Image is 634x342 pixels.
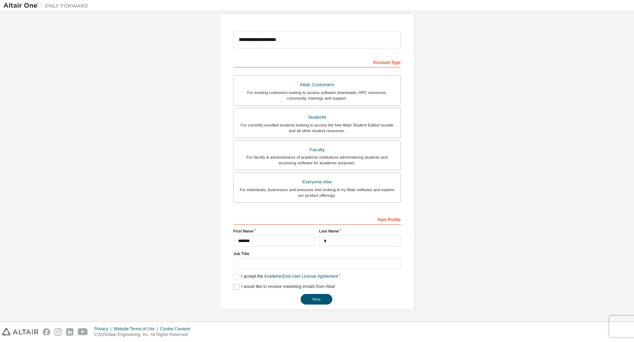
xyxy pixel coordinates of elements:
[4,2,92,9] img: Altair One
[94,326,113,332] div: Privacy
[54,328,62,336] img: instagram.svg
[319,228,401,234] label: Last Name
[238,187,396,198] div: For individuals, businesses and everyone else looking to try Altair software and explore our prod...
[43,328,50,336] img: facebook.svg
[233,228,315,234] label: First Name
[233,213,401,225] div: Your Profile
[160,326,194,332] div: Cookie Consent
[233,56,401,67] div: Account Type
[233,273,338,279] label: I accept the
[238,112,396,122] div: Students
[233,284,335,290] label: I would like to receive marketing emails from Altair
[113,326,160,332] div: Website Terms of Use
[238,145,396,155] div: Faculty
[238,154,396,166] div: For faculty & administrators of academic institutions administering students and accessing softwa...
[233,251,401,256] label: Job Title
[301,294,332,305] button: Next
[94,332,195,338] p: © 2025 Altair Engineering, Inc. All Rights Reserved.
[2,328,38,336] img: altair_logo.svg
[238,177,396,187] div: Everyone else
[238,90,396,101] div: For existing customers looking to access software downloads, HPC resources, community, trainings ...
[238,80,396,90] div: Altair Customers
[238,122,396,134] div: For currently enrolled students looking to access the free Altair Student Edition bundle and all ...
[264,274,338,279] a: Academic End-User License Agreement
[78,328,88,336] img: youtube.svg
[66,328,73,336] img: linkedin.svg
